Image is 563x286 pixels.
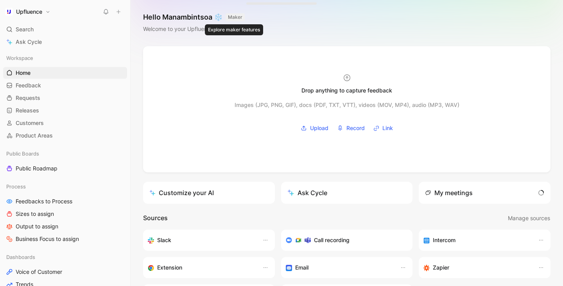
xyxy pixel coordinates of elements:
[143,24,247,34] div: Welcome to your Upfluence’s workspace
[148,263,255,272] div: Capture feedback from anywhere on the web
[287,188,327,197] div: Ask Cycle
[3,80,127,91] a: Feedback
[508,214,550,223] span: Manage sources
[281,182,413,204] button: Ask Cycle
[3,148,127,174] div: Public BoardsPublic Roadmap
[371,122,396,134] button: Link
[143,13,247,22] h1: Hello Manambintsoa ❄️
[16,94,40,102] span: Requests
[16,165,57,172] span: Public Roadmap
[298,122,331,134] button: Upload
[334,122,368,134] button: Record
[314,235,350,245] h3: Call recording
[16,25,34,34] span: Search
[433,263,449,272] h3: Zapier
[16,107,39,114] span: Releases
[423,235,530,245] div: Sync your customers, send feedback and get updates in Intercom
[143,182,275,204] a: Customize your AI
[286,263,393,272] div: Forward emails to your feedback inbox
[148,235,255,245] div: Sync your customers, send feedback and get updates in Slack
[16,119,44,127] span: Customers
[3,92,127,104] a: Requests
[295,263,308,272] h3: Email
[425,188,473,197] div: My meetings
[16,37,42,47] span: Ask Cycle
[3,266,127,278] a: Voice of Customer
[3,181,127,245] div: ProcessFeedbacks to ProcessSizes to assignOutput to assignBusiness Focus to assign
[16,132,53,139] span: Product Areas
[149,188,214,197] div: Customize your AI
[6,54,33,62] span: Workspace
[3,208,127,220] a: Sizes to assign
[286,235,402,245] div: Record & transcribe meetings from Zoom, Meet & Teams.
[6,183,26,190] span: Process
[16,268,62,276] span: Voice of Customer
[3,148,127,159] div: Public Boards
[423,263,530,272] div: Capture feedback from thousands of sources with Zapier (survey results, recordings, sheets, etc).
[157,263,182,272] h3: Extension
[143,213,168,223] h2: Sources
[5,8,13,16] img: Upfluence
[157,235,171,245] h3: Slack
[3,117,127,129] a: Customers
[3,36,127,48] a: Ask Cycle
[16,8,42,15] h1: Upfluence
[3,251,127,263] div: Dashboards
[301,86,392,95] div: Drop anything to capture feedback
[507,213,550,223] button: Manage sources
[433,235,455,245] h3: Intercom
[3,221,127,232] a: Output to assign
[3,6,52,17] button: UpfluenceUpfluence
[6,150,39,157] span: Public Boards
[3,105,127,116] a: Releases
[310,123,328,133] span: Upload
[16,197,72,205] span: Feedbacks to Process
[235,100,459,110] div: Images (JPG, PNG, GIF), docs (PDF, TXT, VTT), videos (MOV, MP4), audio (MP3, WAV)
[3,195,127,207] a: Feedbacks to Process
[3,52,127,64] div: Workspace
[16,81,41,89] span: Feedback
[3,163,127,174] a: Public Roadmap
[3,181,127,192] div: Process
[16,235,79,243] span: Business Focus to assign
[3,67,127,79] a: Home
[346,123,365,133] span: Record
[226,13,245,21] button: MAKER
[6,253,35,261] span: Dashboards
[3,233,127,245] a: Business Focus to assign
[16,210,54,218] span: Sizes to assign
[3,24,127,35] div: Search
[3,130,127,141] a: Product Areas
[16,69,30,77] span: Home
[16,223,58,230] span: Output to assign
[382,123,393,133] span: Link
